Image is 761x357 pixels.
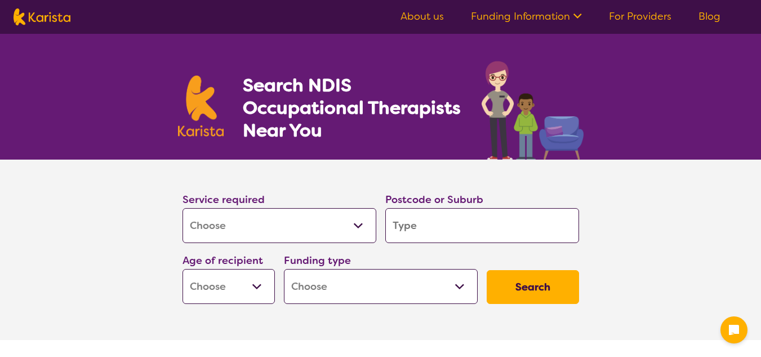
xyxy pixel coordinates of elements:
[400,10,444,23] a: About us
[183,193,265,206] label: Service required
[385,208,579,243] input: Type
[471,10,582,23] a: Funding Information
[698,10,720,23] a: Blog
[284,254,351,267] label: Funding type
[482,61,584,160] img: occupational-therapy
[14,8,70,25] img: Karista logo
[243,74,462,142] h1: Search NDIS Occupational Therapists Near You
[178,76,224,136] img: Karista logo
[609,10,671,23] a: For Providers
[385,193,483,206] label: Postcode or Suburb
[487,270,579,304] button: Search
[183,254,263,267] label: Age of recipient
